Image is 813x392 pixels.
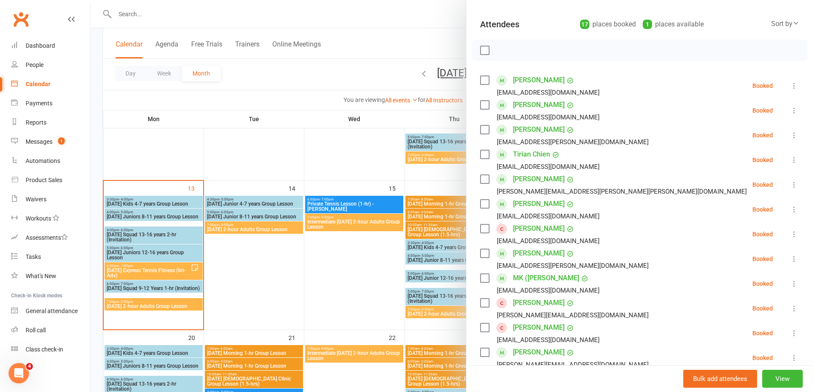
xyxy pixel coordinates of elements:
div: [EMAIL_ADDRESS][PERSON_NAME][DOMAIN_NAME] [497,136,649,148]
div: Assessments [26,234,68,241]
a: [PERSON_NAME] [513,197,565,211]
div: Booked [752,83,773,89]
div: places available [643,18,704,30]
div: [EMAIL_ADDRESS][DOMAIN_NAME] [497,112,600,123]
button: View [762,370,803,388]
a: What's New [11,267,90,286]
a: Reports [11,113,90,132]
a: [PERSON_NAME] [513,98,565,112]
div: Messages [26,138,52,145]
div: places booked [580,18,636,30]
div: Automations [26,157,60,164]
div: [EMAIL_ADDRESS][PERSON_NAME][DOMAIN_NAME] [497,260,649,271]
div: [PERSON_NAME][EMAIL_ADDRESS][DOMAIN_NAME] [497,359,649,370]
a: Dashboard [11,36,90,55]
a: [PERSON_NAME] [513,172,565,186]
div: [EMAIL_ADDRESS][DOMAIN_NAME] [497,211,600,222]
a: Workouts [11,209,90,228]
a: [PERSON_NAME] [513,321,565,334]
div: Class check-in [26,346,63,353]
div: Booked [752,157,773,163]
div: Payments [26,100,52,107]
a: Product Sales [11,171,90,190]
a: [PERSON_NAME] [513,247,565,260]
a: Payments [11,94,90,113]
div: Booked [752,281,773,287]
a: [PERSON_NAME] [513,73,565,87]
div: Booked [752,305,773,311]
div: Booked [752,256,773,262]
a: Tirian Chien [513,148,550,161]
div: What's New [26,273,56,279]
div: Booked [752,355,773,361]
div: Workouts [26,215,51,222]
a: [PERSON_NAME] [513,346,565,359]
a: General attendance kiosk mode [11,302,90,321]
div: [EMAIL_ADDRESS][DOMAIN_NAME] [497,235,600,247]
div: 17 [580,20,589,29]
iframe: Intercom live chat [9,363,29,383]
div: Waivers [26,196,47,203]
a: Messages 1 [11,132,90,151]
a: Waivers [11,190,90,209]
button: Bulk add attendees [683,370,757,388]
div: [PERSON_NAME][EMAIL_ADDRESS][DOMAIN_NAME] [497,310,649,321]
div: Booked [752,132,773,138]
div: Booked [752,182,773,188]
span: 1 [58,137,65,145]
div: Calendar [26,81,50,87]
div: [EMAIL_ADDRESS][DOMAIN_NAME] [497,334,600,346]
div: Sort by [771,18,799,29]
div: Roll call [26,327,46,334]
div: Attendees [480,18,519,30]
a: Assessments [11,228,90,247]
a: Clubworx [10,9,32,30]
div: [EMAIL_ADDRESS][DOMAIN_NAME] [497,285,600,296]
a: [PERSON_NAME] [513,222,565,235]
div: Booked [752,206,773,212]
a: Automations [11,151,90,171]
div: [EMAIL_ADDRESS][DOMAIN_NAME] [497,161,600,172]
a: [PERSON_NAME] [513,296,565,310]
a: Roll call [11,321,90,340]
div: Booked [752,231,773,237]
a: [PERSON_NAME] [513,123,565,136]
span: 4 [26,363,33,370]
div: 1 [643,20,652,29]
div: Dashboard [26,42,55,49]
a: Class kiosk mode [11,340,90,359]
a: MK ([PERSON_NAME] [513,271,579,285]
div: Booked [752,330,773,336]
a: Calendar [11,75,90,94]
a: People [11,55,90,75]
a: Tasks [11,247,90,267]
div: [PERSON_NAME][EMAIL_ADDRESS][PERSON_NAME][PERSON_NAME][DOMAIN_NAME] [497,186,747,197]
div: [EMAIL_ADDRESS][DOMAIN_NAME] [497,87,600,98]
div: Tasks [26,253,41,260]
div: Product Sales [26,177,62,183]
div: Reports [26,119,47,126]
div: Booked [752,107,773,113]
div: People [26,61,44,68]
div: General attendance [26,308,78,314]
